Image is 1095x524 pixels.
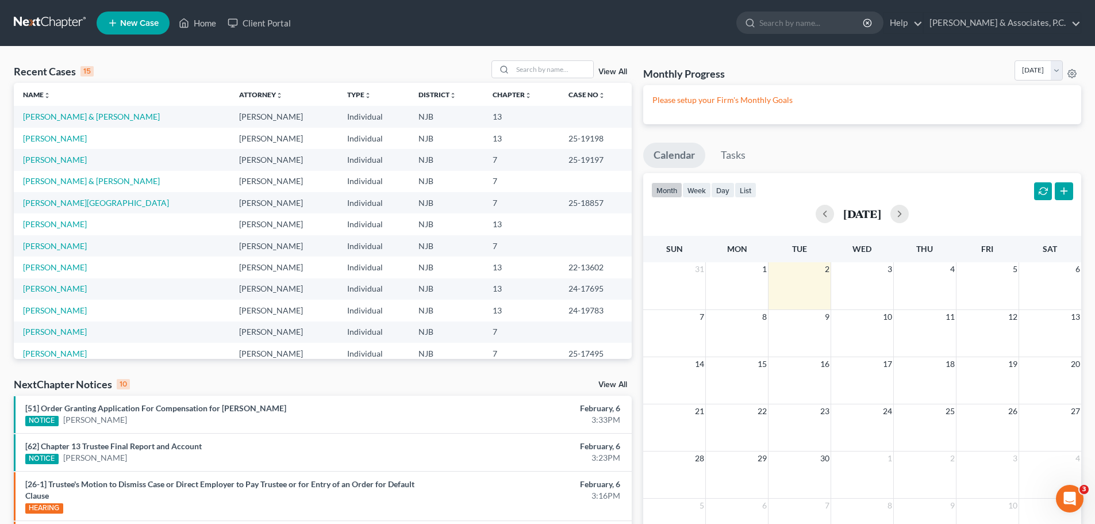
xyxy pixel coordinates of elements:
[409,300,483,321] td: NJB
[483,257,559,278] td: 13
[409,128,483,149] td: NJB
[230,257,338,278] td: [PERSON_NAME]
[230,278,338,300] td: [PERSON_NAME]
[25,479,414,500] a: [26-1] Trustee's Motion to Dismiss Case or Direct Employer to Pay Trustee or for Entry of an Orde...
[761,499,768,512] span: 6
[14,377,130,391] div: NextChapter Notices
[1012,262,1019,276] span: 5
[23,176,160,186] a: [PERSON_NAME] & [PERSON_NAME]
[1070,357,1081,371] span: 20
[824,310,831,324] span: 9
[924,13,1081,33] a: [PERSON_NAME] & Associates, P.C.
[409,343,483,364] td: NJB
[886,262,893,276] span: 3
[14,64,94,78] div: Recent Cases
[882,357,893,371] span: 17
[1007,357,1019,371] span: 19
[117,379,130,389] div: 10
[884,13,923,33] a: Help
[643,67,725,81] h3: Monthly Progress
[694,404,705,418] span: 21
[886,499,893,512] span: 8
[173,13,222,33] a: Home
[23,262,87,272] a: [PERSON_NAME]
[761,262,768,276] span: 1
[63,414,127,426] a: [PERSON_NAME]
[1074,452,1081,465] span: 4
[449,92,456,99] i: unfold_more
[819,404,831,418] span: 23
[598,381,627,389] a: View All
[23,90,51,99] a: Nameunfold_more
[23,327,87,336] a: [PERSON_NAME]
[338,149,409,170] td: Individual
[483,149,559,170] td: 7
[949,262,956,276] span: 4
[25,503,63,514] div: HEARING
[409,322,483,343] td: NJB
[44,92,51,99] i: unfold_more
[429,490,620,502] div: 3:16PM
[230,300,338,321] td: [PERSON_NAME]
[239,90,283,99] a: Attorneyunfold_more
[338,106,409,127] td: Individual
[666,244,683,254] span: Sun
[276,92,283,99] i: unfold_more
[483,343,559,364] td: 7
[559,343,632,364] td: 25-17495
[759,12,865,33] input: Search by name...
[25,441,202,451] a: [62] Chapter 13 Trustee Final Report and Account
[882,310,893,324] span: 10
[63,452,127,464] a: [PERSON_NAME]
[347,90,371,99] a: Typeunfold_more
[944,310,956,324] span: 11
[694,357,705,371] span: 14
[559,149,632,170] td: 25-19197
[493,90,532,99] a: Chapterunfold_more
[792,244,807,254] span: Tue
[727,244,747,254] span: Mon
[819,357,831,371] span: 16
[120,19,159,28] span: New Case
[598,92,605,99] i: unfold_more
[409,192,483,213] td: NJB
[483,192,559,213] td: 7
[694,452,705,465] span: 28
[23,241,87,251] a: [PERSON_NAME]
[409,213,483,235] td: NJB
[23,112,160,121] a: [PERSON_NAME] & [PERSON_NAME]
[23,155,87,165] a: [PERSON_NAME]
[1079,485,1089,494] span: 3
[559,257,632,278] td: 22-13602
[23,219,87,229] a: [PERSON_NAME]
[735,182,756,198] button: list
[682,182,711,198] button: week
[852,244,871,254] span: Wed
[651,182,682,198] button: month
[711,182,735,198] button: day
[483,235,559,257] td: 7
[222,13,297,33] a: Client Portal
[824,262,831,276] span: 2
[338,300,409,321] td: Individual
[698,499,705,512] span: 5
[429,403,620,414] div: February, 6
[230,128,338,149] td: [PERSON_NAME]
[981,244,993,254] span: Fri
[756,357,768,371] span: 15
[409,235,483,257] td: NJB
[819,452,831,465] span: 30
[886,452,893,465] span: 1
[756,404,768,418] span: 22
[483,106,559,127] td: 13
[338,171,409,192] td: Individual
[429,452,620,464] div: 3:23PM
[643,143,705,168] a: Calendar
[230,106,338,127] td: [PERSON_NAME]
[230,171,338,192] td: [PERSON_NAME]
[338,257,409,278] td: Individual
[409,149,483,170] td: NJB
[1043,244,1057,254] span: Sat
[949,499,956,512] span: 9
[364,92,371,99] i: unfold_more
